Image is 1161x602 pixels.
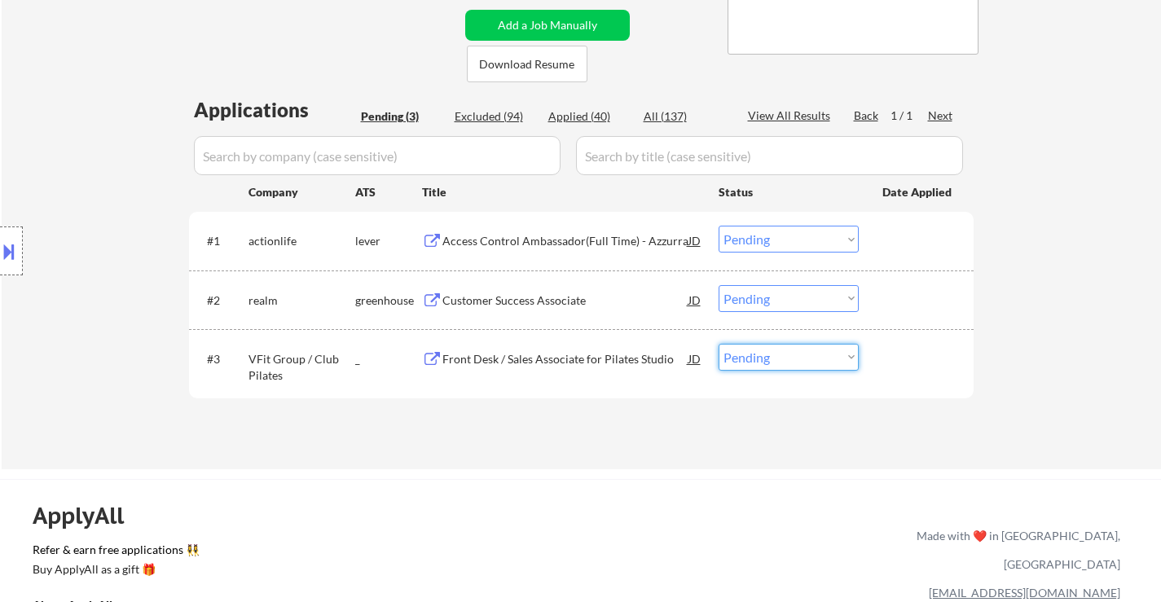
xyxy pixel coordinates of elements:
[467,46,587,82] button: Download Resume
[882,184,954,200] div: Date Applied
[687,226,703,255] div: JD
[33,561,196,582] a: Buy ApplyAll as a gift 🎁
[548,108,630,125] div: Applied (40)
[442,351,688,367] div: Front Desk / Sales Associate for Pilates Studio
[748,108,835,124] div: View All Results
[361,108,442,125] div: Pending (3)
[929,586,1120,600] a: [EMAIL_ADDRESS][DOMAIN_NAME]
[422,184,703,200] div: Title
[355,184,422,200] div: ATS
[576,136,963,175] input: Search by title (case sensitive)
[442,233,688,249] div: Access Control Ambassador(Full Time) - Azzurra
[719,177,859,206] div: Status
[687,344,703,373] div: JD
[355,292,422,309] div: greenhouse
[687,285,703,314] div: JD
[248,184,355,200] div: Company
[644,108,725,125] div: All (137)
[248,351,355,383] div: VFit Group / Club Pilates
[455,108,536,125] div: Excluded (94)
[248,292,355,309] div: realm
[33,564,196,575] div: Buy ApplyAll as a gift 🎁
[854,108,880,124] div: Back
[33,502,143,529] div: ApplyAll
[910,521,1120,578] div: Made with ❤️ in [GEOGRAPHIC_DATA], [GEOGRAPHIC_DATA]
[248,233,355,249] div: actionlife
[442,292,688,309] div: Customer Success Associate
[891,108,928,124] div: 1 / 1
[355,351,422,367] div: _
[194,136,561,175] input: Search by company (case sensitive)
[355,233,422,249] div: lever
[33,544,576,561] a: Refer & earn free applications 👯‍♀️
[928,108,954,124] div: Next
[465,10,630,41] button: Add a Job Manually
